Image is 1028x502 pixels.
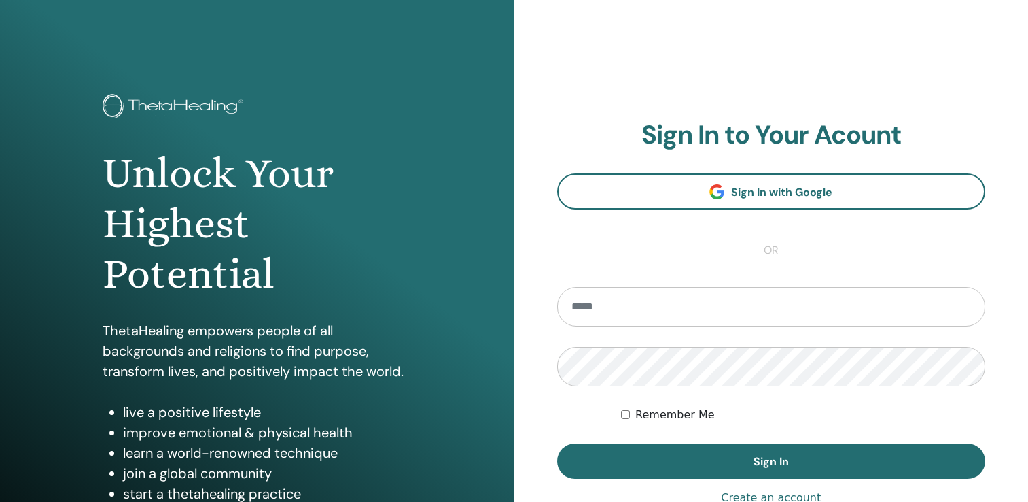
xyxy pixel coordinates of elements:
[757,242,785,258] span: or
[621,407,985,423] div: Keep me authenticated indefinitely or until I manually logout
[103,148,411,300] h1: Unlock Your Highest Potential
[754,454,789,469] span: Sign In
[123,443,411,463] li: learn a world-renowned technique
[123,422,411,443] li: improve emotional & physical health
[635,407,715,423] label: Remember Me
[123,463,411,484] li: join a global community
[557,120,986,151] h2: Sign In to Your Acount
[731,185,832,199] span: Sign In with Google
[123,402,411,422] li: live a positive lifestyle
[557,173,986,210] a: Sign In with Google
[557,444,986,479] button: Sign In
[103,320,411,382] p: ThetaHealing empowers people of all backgrounds and religions to find purpose, transform lives, a...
